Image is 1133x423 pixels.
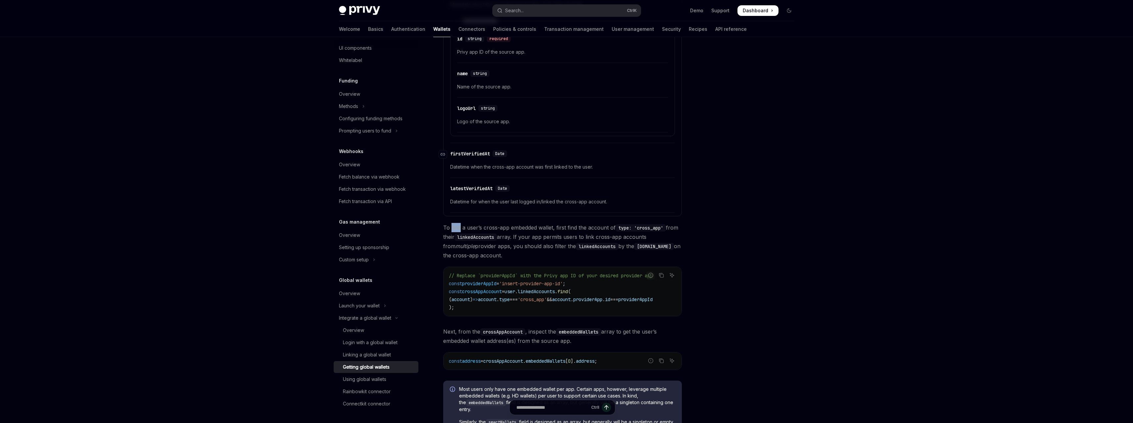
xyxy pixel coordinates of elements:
a: Overview [334,288,418,299]
span: providerAppId [462,281,496,287]
a: Support [711,7,730,14]
div: Rainbowkit connector [343,388,391,396]
a: Linking a global wallet [334,349,418,361]
div: Overview [343,326,364,334]
span: Datetime when the cross-app account was first linked to the user. [450,163,675,171]
span: Logo of the source app. [457,118,668,126]
button: Toggle Launch your wallet section [334,300,418,312]
a: Transaction management [544,21,604,37]
a: Fetch transaction via API [334,195,418,207]
h5: Webhooks [339,147,363,155]
div: Fetch transaction via API [339,197,392,205]
span: providerAppId [618,296,653,302]
span: ) [470,296,473,302]
a: Fetch balance via webhook [334,171,418,183]
span: Date [498,186,507,191]
button: Toggle Custom setup section [334,254,418,266]
a: Rainbowkit connector [334,386,418,397]
span: 'cross_app' [518,296,547,302]
a: Connectors [458,21,485,37]
h5: Global wallets [339,276,372,284]
a: Whitelabel [334,54,418,66]
div: Getting global wallets [343,363,390,371]
span: . [571,296,573,302]
button: Ask AI [668,356,676,365]
span: . [523,358,526,364]
span: ; [563,281,565,287]
a: UI components [334,42,418,54]
div: Whitelabel [339,56,362,64]
h5: Gas management [339,218,380,226]
div: required [487,35,511,42]
div: Overview [339,161,360,169]
span: Privy app ID of the source app. [457,48,668,56]
a: Overview [334,229,418,241]
span: find [557,289,568,294]
img: dark logo [339,6,380,15]
a: Welcome [339,21,360,37]
span: 'insert-provider-app-id' [499,281,563,287]
span: type [499,296,510,302]
div: Fetch transaction via webhook [339,185,406,193]
div: Configuring funding methods [339,115,402,123]
div: Prompting users to fund [339,127,391,135]
code: linkedAccounts [454,234,497,241]
span: To find a user’s cross-app embedded wallet, first find the account of from their array. If your a... [443,223,682,260]
span: account [478,296,496,302]
span: Datetime for when the user last logged in/linked the cross-app account. [450,198,675,206]
button: Ask AI [668,271,676,280]
span: === [610,296,618,302]
button: Toggle Prompting users to fund section [334,125,418,137]
button: Toggle dark mode [784,5,794,16]
em: multiple [455,243,475,249]
code: crossAppAccount [480,328,525,336]
a: Overview [334,159,418,171]
span: crossAppAccount [483,358,523,364]
div: Overview [339,290,360,297]
a: Wallets [433,21,450,37]
a: Authentication [391,21,425,37]
div: Linking a global wallet [343,351,391,359]
div: Fetch balance via webhook [339,173,400,181]
div: Integrate a global wallet [339,314,391,322]
div: Setting up sponsorship [339,243,389,251]
button: Copy the contents from the code block [657,271,666,280]
span: address [576,358,594,364]
a: Basics [368,21,383,37]
div: Login with a global wallet [343,339,398,346]
span: . [555,289,557,294]
span: ( [568,289,571,294]
span: const [449,281,462,287]
a: Using global wallets [334,373,418,385]
span: = [496,281,499,287]
span: string [473,71,487,76]
a: API reference [715,21,747,37]
div: Using global wallets [343,375,386,383]
div: UI components [339,44,372,52]
input: Ask a question... [516,400,589,415]
a: Recipes [689,21,707,37]
a: Setting up sponsorship [334,241,418,253]
span: account [552,296,571,302]
span: [ [565,358,568,364]
button: Report incorrect code [646,271,655,280]
button: Toggle Methods section [334,100,418,112]
div: firstVerifiedAt [450,150,490,157]
button: Toggle Integrate a global wallet section [334,312,418,324]
span: linkedAccounts [518,289,555,294]
span: const [449,289,462,294]
a: Demo [690,7,703,14]
code: linkedAccounts [576,243,618,250]
button: Report incorrect code [646,356,655,365]
span: Dashboard [743,7,768,14]
span: Most users only have one embedded wallet per app. Certain apps, however, leverage multiple embedd... [459,386,675,413]
a: Configuring funding methods [334,113,418,125]
div: Methods [339,102,358,110]
button: Send message [602,403,611,412]
span: = [502,289,504,294]
span: => [473,296,478,302]
span: ; [594,358,597,364]
span: string [481,106,495,111]
span: = [481,358,483,364]
div: Overview [339,90,360,98]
